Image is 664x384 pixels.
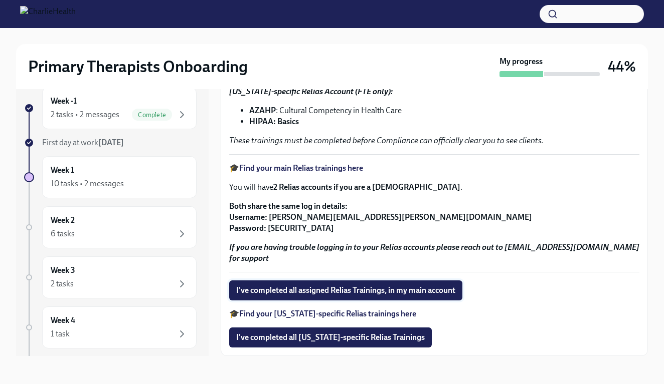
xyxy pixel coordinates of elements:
[24,256,197,298] a: Week 32 tasks
[229,136,544,145] em: These trainings must be completed before Compliance can officially clear you to see clients.
[24,306,197,348] a: Week 41 task
[229,308,639,319] p: 🎓
[20,6,76,22] img: CharlieHealth
[51,96,77,107] h6: Week -1
[42,138,124,147] span: First day at work
[236,332,425,342] span: I've completed all [US_STATE]-specific Relias Trainings
[24,137,197,148] a: First day at work[DATE]
[608,58,636,76] h3: 44%
[51,278,74,289] div: 2 tasks
[249,117,299,126] strong: HIPAA: Basics
[229,242,639,263] strong: If you are having trouble logging in to your Relias accounts please reach out to [EMAIL_ADDRESS][...
[51,109,119,120] div: 2 tasks • 2 messages
[28,57,248,77] h2: Primary Therapists Onboarding
[229,182,639,193] p: You will have .
[239,163,363,173] a: Find your main Relias trainings here
[24,87,197,129] a: Week -12 tasks • 2 messagesComplete
[500,56,543,67] strong: My progress
[249,105,639,116] li: : Cultural Competency in Health Care
[24,206,197,248] a: Week 26 tasks
[229,163,639,174] p: 🎓
[51,328,70,339] div: 1 task
[51,165,74,176] h6: Week 1
[229,327,432,347] button: I've completed all [US_STATE]-specific Relias Trainings
[273,182,460,192] strong: 2 Relias accounts if you are a [DEMOGRAPHIC_DATA]
[249,106,276,115] strong: AZAHP
[229,280,462,300] button: I've completed all assigned Relias Trainings, in my main account
[229,87,393,96] strong: [US_STATE]-specific Relias Account (FTE only):
[24,156,197,198] a: Week 110 tasks • 2 messages
[132,111,172,119] span: Complete
[51,315,75,326] h6: Week 4
[51,265,75,276] h6: Week 3
[239,309,416,318] a: Find your [US_STATE]-specific Relias trainings here
[51,215,75,226] h6: Week 2
[229,201,532,233] strong: Both share the same log in details: Username: [PERSON_NAME][EMAIL_ADDRESS][PERSON_NAME][DOMAIN_NA...
[236,285,455,295] span: I've completed all assigned Relias Trainings, in my main account
[51,228,75,239] div: 6 tasks
[51,178,124,189] div: 10 tasks • 2 messages
[98,138,124,147] strong: [DATE]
